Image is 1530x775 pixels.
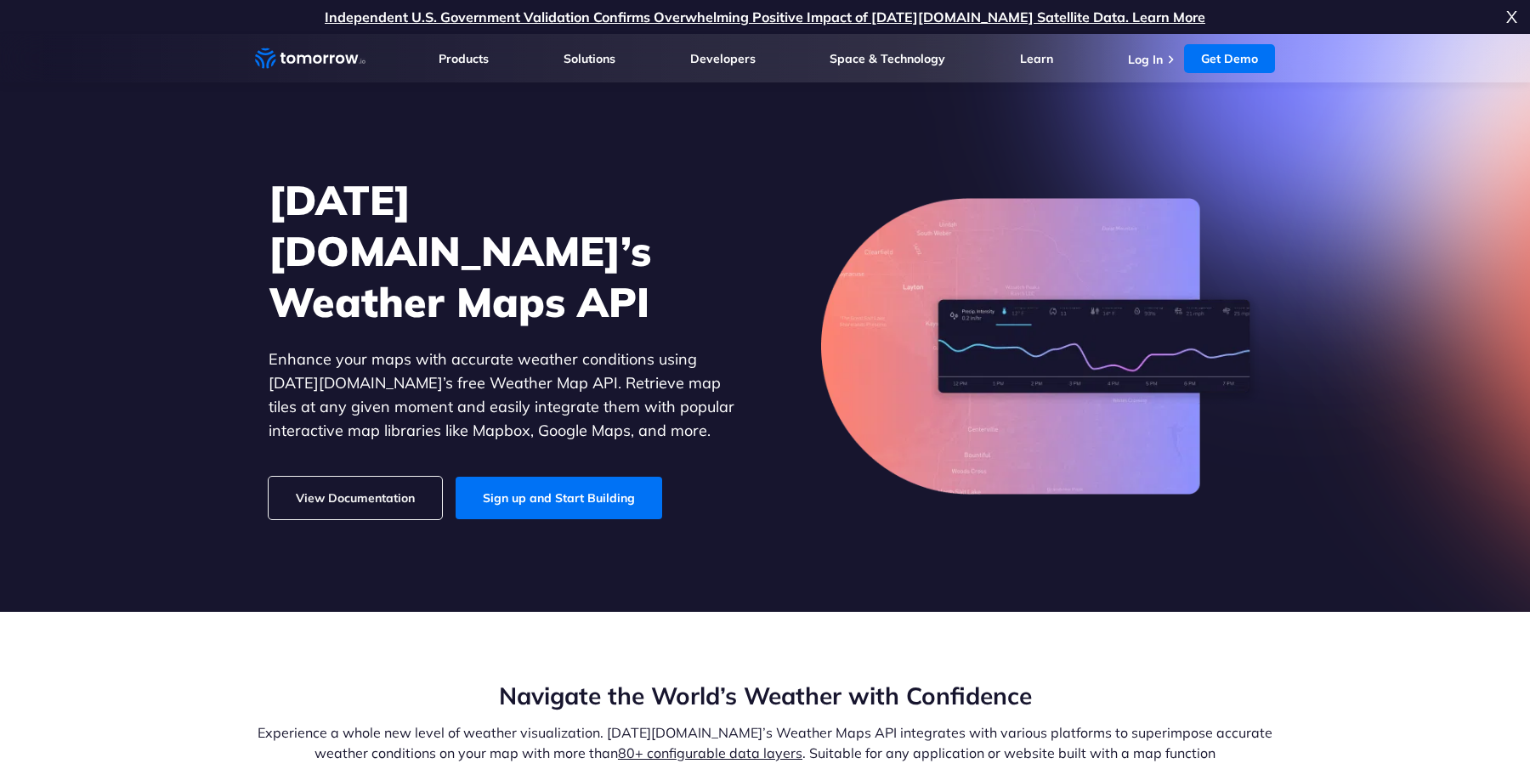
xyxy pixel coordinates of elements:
a: Home link [255,46,365,71]
a: Space & Technology [830,51,945,66]
a: Independent U.S. Government Validation Confirms Overwhelming Positive Impact of [DATE][DOMAIN_NAM... [325,8,1205,25]
a: Sign up and Start Building [456,477,662,519]
a: 80+ configurable data layers [618,744,802,761]
h1: [DATE][DOMAIN_NAME]’s Weather Maps API [269,174,736,327]
h2: Navigate the World’s Weather with Confidence [255,680,1275,712]
a: View Documentation [269,477,442,519]
p: Enhance your maps with accurate weather conditions using [DATE][DOMAIN_NAME]’s free Weather Map A... [269,348,736,443]
a: Developers [690,51,756,66]
a: Learn [1020,51,1053,66]
a: Products [439,51,489,66]
a: Solutions [564,51,615,66]
a: Get Demo [1184,44,1275,73]
p: Experience a whole new level of weather visualization. [DATE][DOMAIN_NAME]’s Weather Maps API int... [255,722,1275,763]
a: Log In [1128,52,1163,67]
